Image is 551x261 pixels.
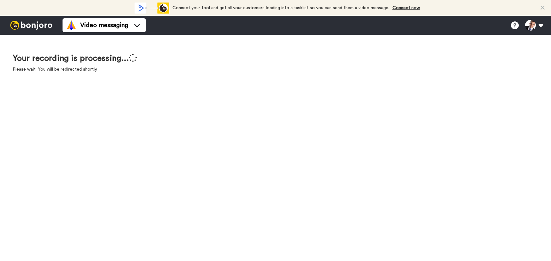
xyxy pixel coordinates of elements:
a: Connect now [392,6,420,10]
h1: Your recording is processing... [13,54,137,63]
img: bj-logo-header-white.svg [8,21,55,30]
div: animation [135,3,169,14]
span: Connect your tool and get all your customers loading into a tasklist so you can send them a video... [172,6,389,10]
p: Please wait. You will be redirected shortly. [13,66,137,72]
span: Video messaging [80,21,128,30]
img: vm-color.svg [66,20,76,30]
